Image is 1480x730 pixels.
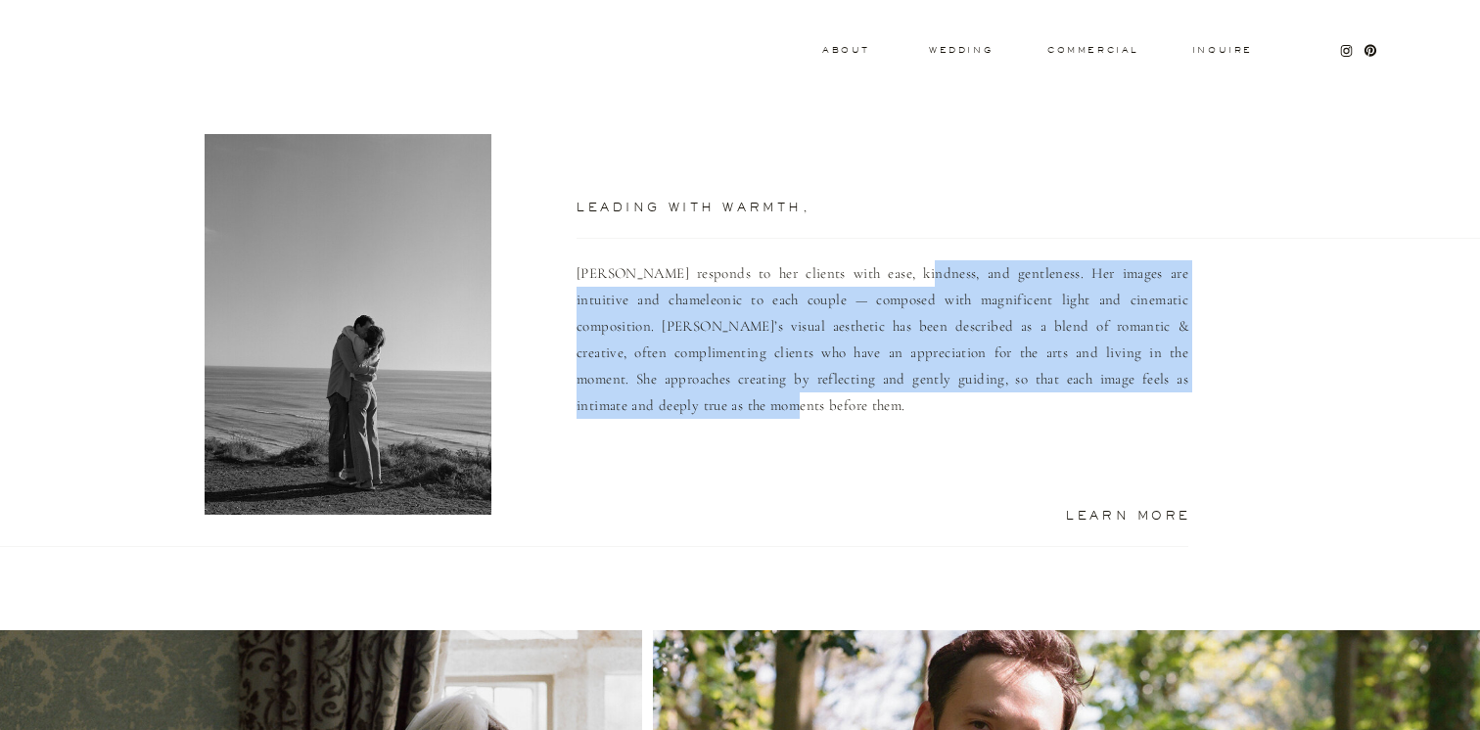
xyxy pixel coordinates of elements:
a: commercial [1047,46,1137,54]
a: wedding [929,46,993,53]
a: About [822,46,865,53]
p: [PERSON_NAME] responds to her clients with ease, kindness, and gentleness. Her images are intuiti... [577,260,1188,479]
h3: Leading with warmth, [577,202,1061,218]
a: Learn More [1020,510,1191,520]
a: Inquire [1191,46,1254,56]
